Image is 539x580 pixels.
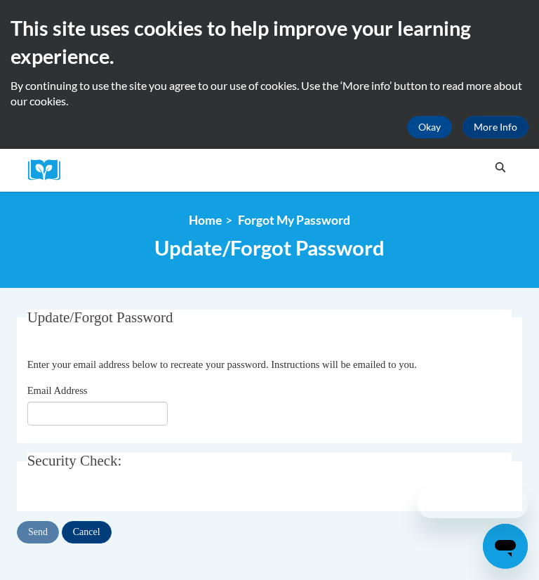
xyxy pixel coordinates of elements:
span: Email Address [27,385,88,396]
span: Forgot My Password [238,213,350,228]
p: By continuing to use the site you agree to our use of cookies. Use the ‘More info’ button to read... [11,78,528,109]
a: Home [189,213,222,228]
span: Update/Forgot Password [27,309,173,326]
iframe: Button to launch messaging window [483,524,528,569]
span: Enter your email address below to recreate your password. Instructions will be emailed to you. [27,359,417,370]
input: Email [27,402,168,426]
span: Security Check: [27,452,122,469]
img: Logo brand [28,159,70,181]
a: Cox Campus [28,159,70,181]
button: Okay [407,116,452,138]
iframe: Message from company [418,487,528,518]
span: Update/Forgot Password [154,235,385,260]
a: More Info [463,116,528,138]
button: Search [490,159,511,176]
h2: This site uses cookies to help improve your learning experience. [11,14,528,71]
input: Cancel [62,521,112,543]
